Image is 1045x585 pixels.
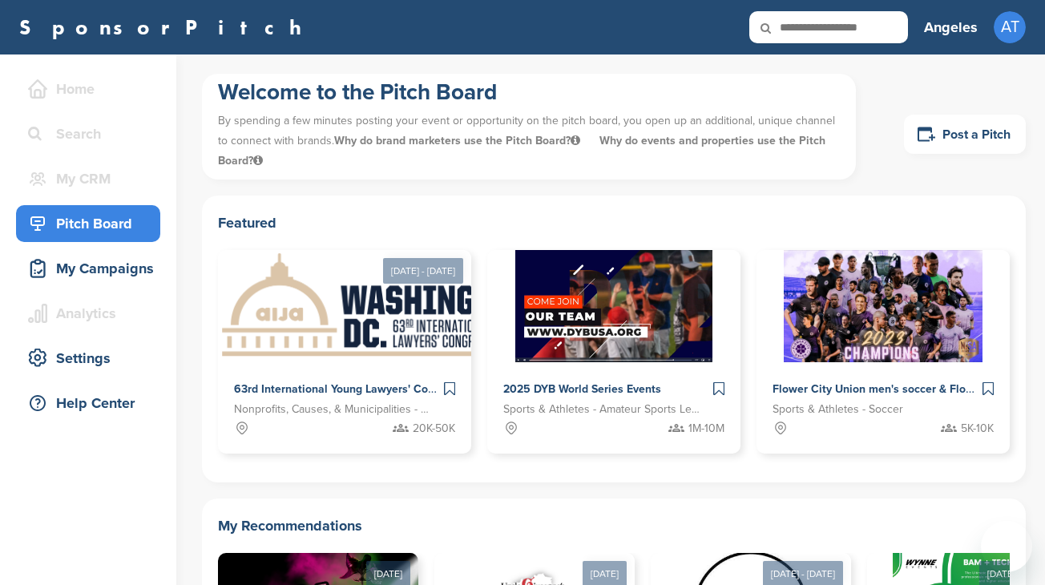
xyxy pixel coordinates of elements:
[503,382,661,396] span: 2025 DYB World Series Events
[784,250,983,362] img: Sponsorpitch &
[24,209,160,238] div: Pitch Board
[16,385,160,422] a: Help Center
[218,250,536,362] img: Sponsorpitch &
[981,521,1032,572] iframe: Button to launch messaging window
[218,212,1010,234] h2: Featured
[994,11,1026,43] span: AT
[383,258,463,284] div: [DATE] - [DATE]
[487,250,740,454] a: Sponsorpitch & 2025 DYB World Series Events Sports & Athletes - Amateur Sports Leagues 1M-10M
[16,250,160,287] a: My Campaigns
[218,107,840,175] p: By spending a few minutes posting your event or opportunity on the pitch board, you open up an ad...
[503,401,700,418] span: Sports & Athletes - Amateur Sports Leagues
[24,254,160,283] div: My Campaigns
[24,164,160,193] div: My CRM
[16,295,160,332] a: Analytics
[515,250,713,362] img: Sponsorpitch &
[924,16,978,38] h3: Angeles
[757,250,1010,454] a: Sponsorpitch & Flower City Union men's soccer & Flower City 1872 women's soccer Sports & Athletes...
[24,389,160,418] div: Help Center
[218,514,1010,537] h2: My Recommendations
[961,420,994,438] span: 5K-10K
[773,401,903,418] span: Sports & Athletes - Soccer
[24,119,160,148] div: Search
[24,344,160,373] div: Settings
[904,115,1026,154] a: Post a Pitch
[234,382,462,396] span: 63rd International Young Lawyers' Congress
[16,115,160,152] a: Search
[218,78,840,107] h1: Welcome to the Pitch Board
[413,420,455,438] span: 20K-50K
[334,134,583,147] span: Why do brand marketers use the Pitch Board?
[218,224,471,454] a: [DATE] - [DATE] Sponsorpitch & 63rd International Young Lawyers' Congress Nonprofits, Causes, & M...
[16,205,160,242] a: Pitch Board
[688,420,724,438] span: 1M-10M
[924,10,978,45] a: Angeles
[16,340,160,377] a: Settings
[24,299,160,328] div: Analytics
[16,160,160,197] a: My CRM
[16,71,160,107] a: Home
[24,75,160,103] div: Home
[19,17,312,38] a: SponsorPitch
[234,401,431,418] span: Nonprofits, Causes, & Municipalities - Professional Development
